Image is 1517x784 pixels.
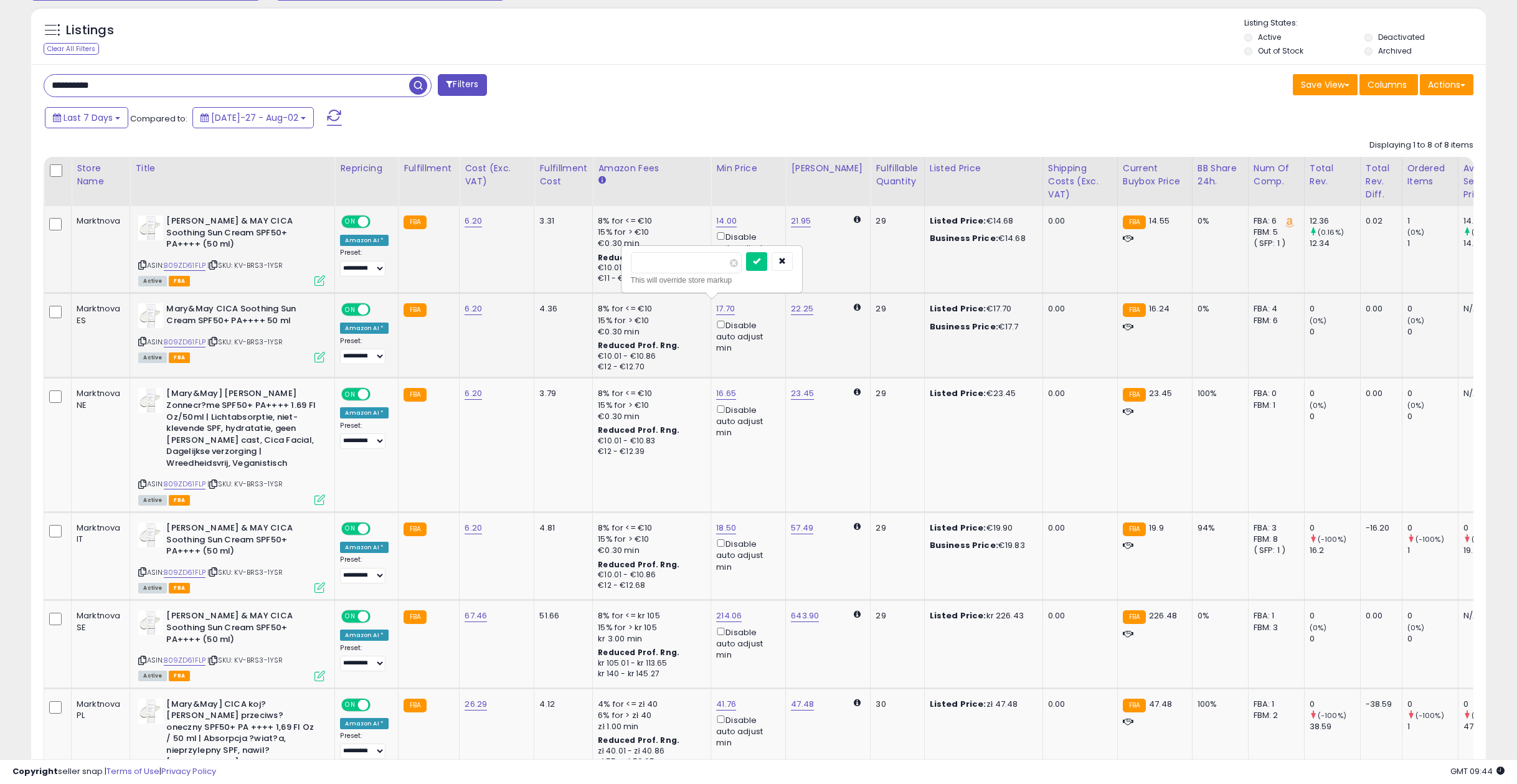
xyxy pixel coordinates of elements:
span: All listings currently available for purchase on Amazon [138,352,167,363]
small: (0%) [1407,316,1425,326]
span: 2025-08-10 09:44 GMT [1450,765,1505,777]
a: 6.20 [465,387,482,400]
div: FBA: 6 [1254,215,1295,227]
div: 0 [1407,699,1458,710]
div: Total Rev. [1310,162,1355,188]
div: €19.90 [930,522,1033,534]
a: 643.90 [791,610,819,622]
a: 21.95 [791,215,811,227]
div: ASIN: [138,215,325,285]
div: 51.66 [539,610,583,621]
span: | SKU: KV-BRS3-1YSR [207,479,283,489]
div: N/A [1463,388,1505,399]
label: Active [1258,32,1281,42]
div: €19.83 [930,540,1033,551]
div: €23.45 [930,388,1033,399]
small: (0.16%) [1318,227,1344,237]
div: 0% [1198,610,1239,621]
span: | SKU: KV-BRS3-1YSR [207,337,283,347]
span: ON [343,217,359,227]
div: Num of Comp. [1254,162,1299,188]
a: 23.45 [791,387,814,400]
img: 315BoCFnSvL._SL40_.jpg [138,522,163,547]
span: Last 7 Days [64,111,113,124]
small: FBA [404,215,427,229]
div: -16.20 [1366,522,1392,534]
b: Business Price: [930,539,998,551]
div: Amazon AI * [340,630,389,641]
span: 226.48 [1149,610,1177,621]
div: €10.01 - €10.83 [598,436,701,446]
div: 0% [1198,215,1239,227]
button: Save View [1293,74,1358,95]
b: Listed Price: [930,303,986,314]
div: Marktnova NE [77,388,120,410]
div: 3.31 [539,215,583,227]
small: FBA [1123,522,1146,536]
div: FBA: 3 [1254,522,1295,534]
div: Amazon Fees [598,162,706,175]
div: FBM: 6 [1254,315,1295,326]
div: FBM: 3 [1254,622,1295,633]
b: Reduced Prof. Rng. [598,647,679,658]
b: [Mary&May] [PERSON_NAME] Zonnecr?me SPF50+ PA++++ 1.69 Fl Oz/50ml | Lichtabsorptie, niet-klevende... [166,388,318,472]
span: | SKU: KV-BRS3-1YSR [207,655,283,665]
small: (0%) [1407,623,1425,633]
div: 14.71 [1463,215,1514,227]
div: 1 [1407,545,1458,556]
div: Store Name [77,162,125,188]
b: Mary&May CICA Soothing Sun Cream SPF50+ PA++++ 50 ml [166,303,318,329]
div: FBA: 0 [1254,388,1295,399]
span: | SKU: KV-BRS3-1YSR [207,567,283,577]
div: 0.00 [1366,303,1392,314]
a: 67.46 [465,610,487,622]
a: 14.00 [716,215,737,227]
div: 0 [1407,411,1458,422]
div: Fulfillment Cost [539,162,587,188]
b: Listed Price: [930,522,986,534]
span: ON [343,305,359,315]
div: 94% [1198,522,1239,534]
div: FBA: 1 [1254,699,1295,710]
a: B09ZD61FLP [164,260,206,271]
a: 6.20 [465,522,482,534]
div: 19.28 [1463,545,1514,556]
div: €14.68 [930,233,1033,244]
small: (-100%) [1472,711,1500,720]
div: Preset: [340,422,389,450]
div: €0.30 min [598,238,701,249]
small: (0%) [1310,623,1327,633]
span: [DATE]-27 - Aug-02 [211,111,298,124]
small: (-100%) [1415,534,1444,544]
div: 29 [876,215,914,227]
b: Reduced Prof. Rng. [598,735,679,745]
div: Fulfillment [404,162,454,175]
div: 29 [876,388,914,399]
div: 0 [1407,610,1458,621]
small: (0%) [1407,227,1425,237]
div: Avg Selling Price [1463,162,1509,201]
span: All listings currently available for purchase on Amazon [138,276,167,286]
span: 19.9 [1149,522,1164,534]
span: FBA [169,352,190,363]
div: €0.30 min [598,326,701,338]
span: Compared to: [130,113,187,125]
div: 0 [1310,699,1360,710]
span: OFF [369,612,389,622]
div: Preset: [340,337,389,365]
a: 16.65 [716,387,736,400]
span: ON [343,524,359,534]
a: 26.29 [465,698,487,711]
span: FBA [169,276,190,286]
div: 0 [1407,388,1458,399]
div: kr 140 - kr 145.27 [598,669,701,679]
div: Amazon AI * [340,407,389,418]
div: FBM: 2 [1254,710,1295,721]
span: All listings currently available for purchase on Amazon [138,583,167,593]
div: Disable auto adjust min [716,403,776,439]
span: Columns [1368,78,1407,91]
div: 0.00 [1048,215,1108,227]
div: 0 [1407,522,1458,534]
div: 0 [1407,303,1458,314]
button: Actions [1420,74,1473,95]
